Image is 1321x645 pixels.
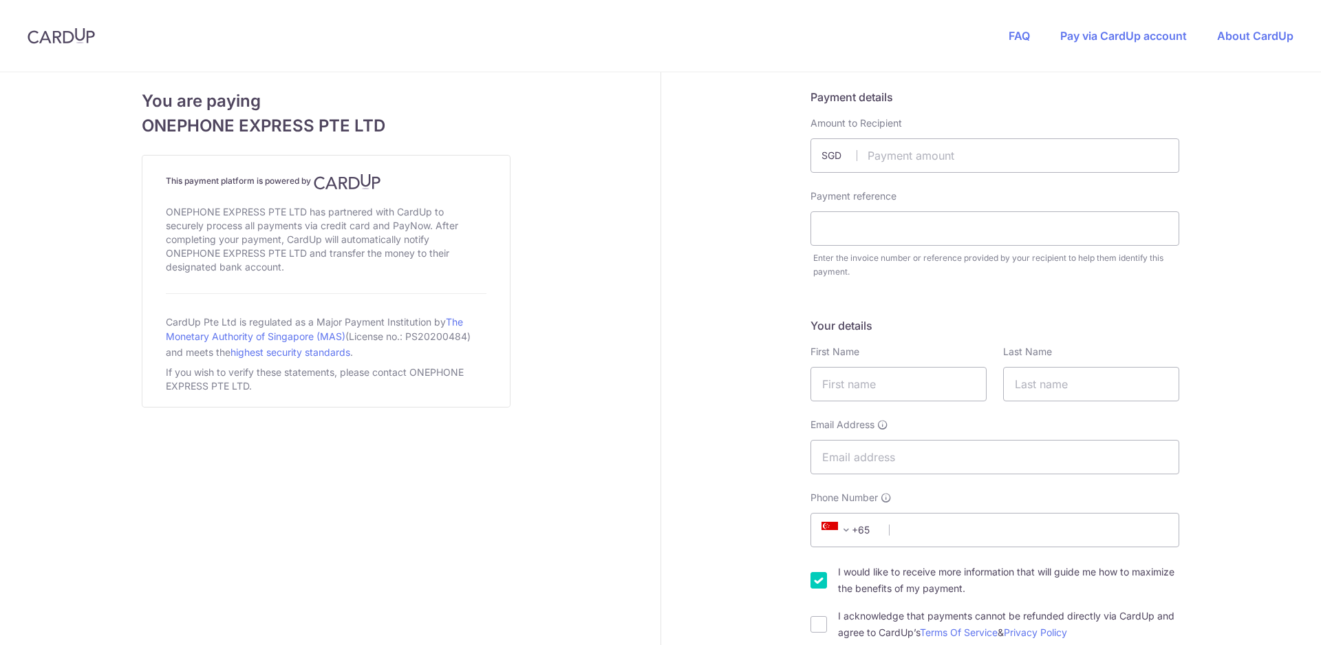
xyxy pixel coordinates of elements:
[810,138,1179,173] input: Payment amount
[166,202,486,277] div: ONEPHONE EXPRESS PTE LTD has partnered with CardUp to securely process all payments via credit ca...
[920,626,998,638] a: Terms Of Service
[28,28,95,44] img: CardUp
[166,363,486,396] div: If you wish to verify these statements, please contact ONEPHONE EXPRESS PTE LTD.
[810,89,1179,105] h5: Payment details
[1060,29,1187,43] a: Pay via CardUp account
[810,345,859,359] label: First Name
[810,418,874,432] span: Email Address
[810,367,987,401] input: First name
[1003,345,1052,359] label: Last Name
[142,114,511,138] span: ONEPHONE EXPRESS PTE LTD
[838,608,1179,641] label: I acknowledge that payments cannot be refunded directly via CardUp and agree to CardUp’s &
[838,564,1179,597] label: I would like to receive more information that will guide me how to maximize the benefits of my pa...
[810,491,878,505] span: Phone Number
[166,310,486,363] div: CardUp Pte Ltd is regulated as a Major Payment Institution by (License no.: PS20200484) and meets...
[821,149,857,162] span: SGD
[230,346,350,358] a: highest security standards
[1217,29,1293,43] a: About CardUp
[813,251,1179,279] div: Enter the invoice number or reference provided by your recipient to help them identify this payment.
[1003,367,1179,401] input: Last name
[810,440,1179,474] input: Email address
[1004,626,1067,638] a: Privacy Policy
[810,317,1179,334] h5: Your details
[142,89,511,114] span: You are paying
[821,522,855,538] span: +65
[1009,29,1030,43] a: FAQ
[166,173,486,190] h4: This payment platform is powered by
[817,522,879,538] span: +65
[314,173,381,190] img: CardUp
[810,116,902,130] label: Amount to Recipient
[810,189,896,203] label: Payment reference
